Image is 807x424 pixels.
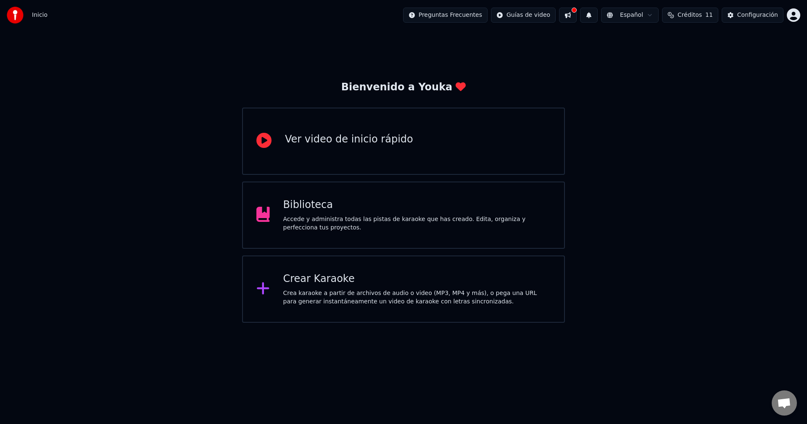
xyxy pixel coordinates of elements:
div: Ver video de inicio rápido [285,133,413,146]
button: Configuración [722,8,783,23]
div: Bienvenido a Youka [341,81,466,94]
div: Configuración [737,11,778,19]
img: youka [7,7,24,24]
div: Crear Karaoke [283,272,551,286]
button: Guías de video [491,8,556,23]
span: Inicio [32,11,47,19]
nav: breadcrumb [32,11,47,19]
button: Preguntas Frecuentes [403,8,488,23]
div: Chat abierto [772,390,797,416]
span: 11 [705,11,713,19]
button: Créditos11 [662,8,718,23]
span: Créditos [678,11,702,19]
div: Accede y administra todas las pistas de karaoke que has creado. Edita, organiza y perfecciona tus... [283,215,551,232]
div: Biblioteca [283,198,551,212]
div: Crea karaoke a partir de archivos de audio o video (MP3, MP4 y más), o pega una URL para generar ... [283,289,551,306]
